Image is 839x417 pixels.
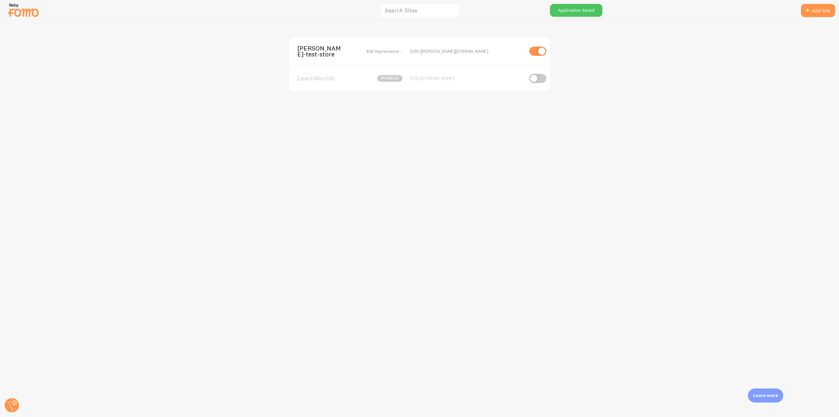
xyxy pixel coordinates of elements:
[410,75,523,81] div: [URL][DOMAIN_NAME]
[410,48,523,54] div: [URL][PERSON_NAME][DOMAIN_NAME]
[366,48,402,54] span: 426 Impressions -
[377,75,402,82] span: disabled
[753,392,778,399] p: Learn more
[297,75,350,81] span: LearnWorlds
[550,4,602,17] div: Application Saved
[297,45,350,57] span: [PERSON_NAME]-test-store
[7,2,40,18] img: fomo-relay-logo-orange.svg
[748,388,783,403] div: Learn more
